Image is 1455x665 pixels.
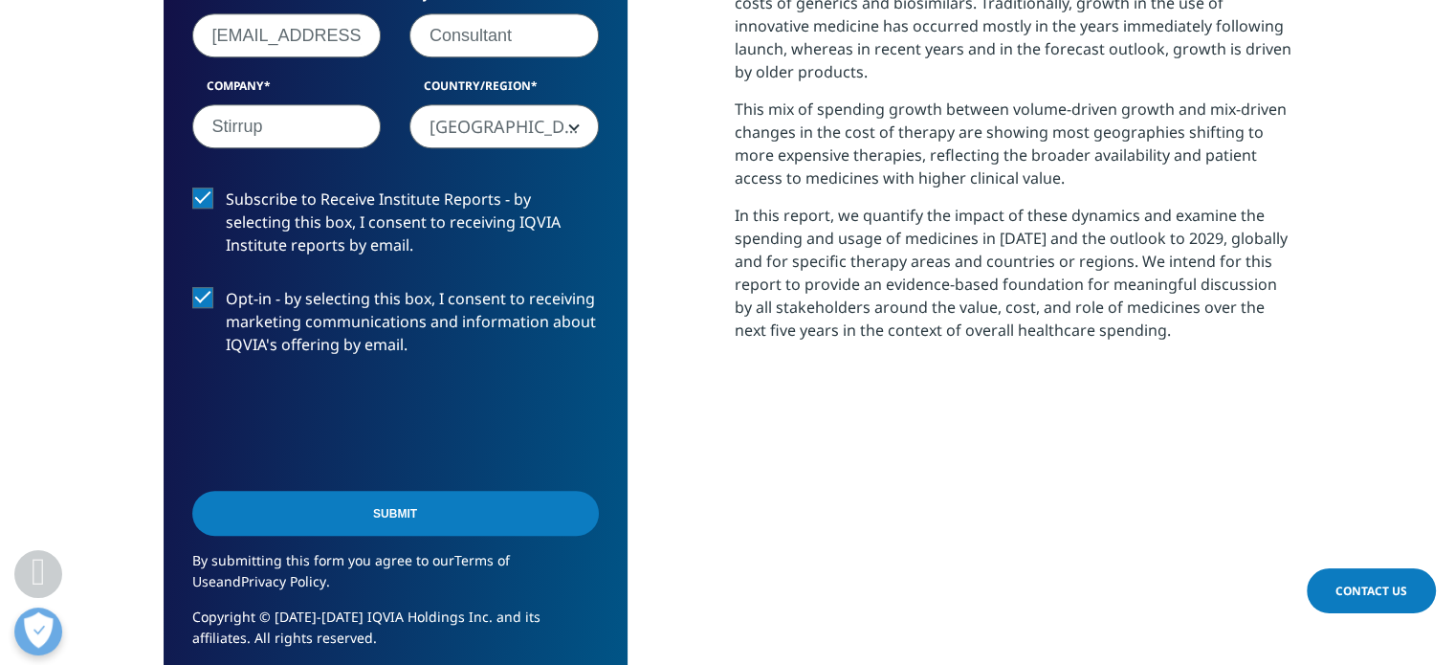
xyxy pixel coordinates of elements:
p: Copyright © [DATE]-[DATE] IQVIA Holdings Inc. and its affiliates. All rights reserved. [192,607,599,663]
input: Submit [192,491,599,536]
label: Country/Region [409,78,599,104]
label: Subscribe to Receive Institute Reports - by selecting this box, I consent to receiving IQVIA Inst... [192,188,599,267]
a: Contact Us [1307,568,1436,613]
button: Open Preferences [14,608,62,655]
p: By submitting this form you agree to our and . [192,550,599,607]
span: Contact Us [1335,583,1407,599]
p: This mix of spending growth between volume-driven growth and mix-driven changes in the cost of th... [735,98,1292,204]
label: Company [192,78,382,104]
a: Privacy Policy [241,572,326,590]
p: In this report, we quantify the impact of these dynamics and examine the spending and usage of me... [735,204,1292,356]
label: Opt-in - by selecting this box, I consent to receiving marketing communications and information a... [192,287,599,366]
span: India [410,105,598,149]
span: India [409,104,599,148]
iframe: reCAPTCHA [192,387,483,461]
